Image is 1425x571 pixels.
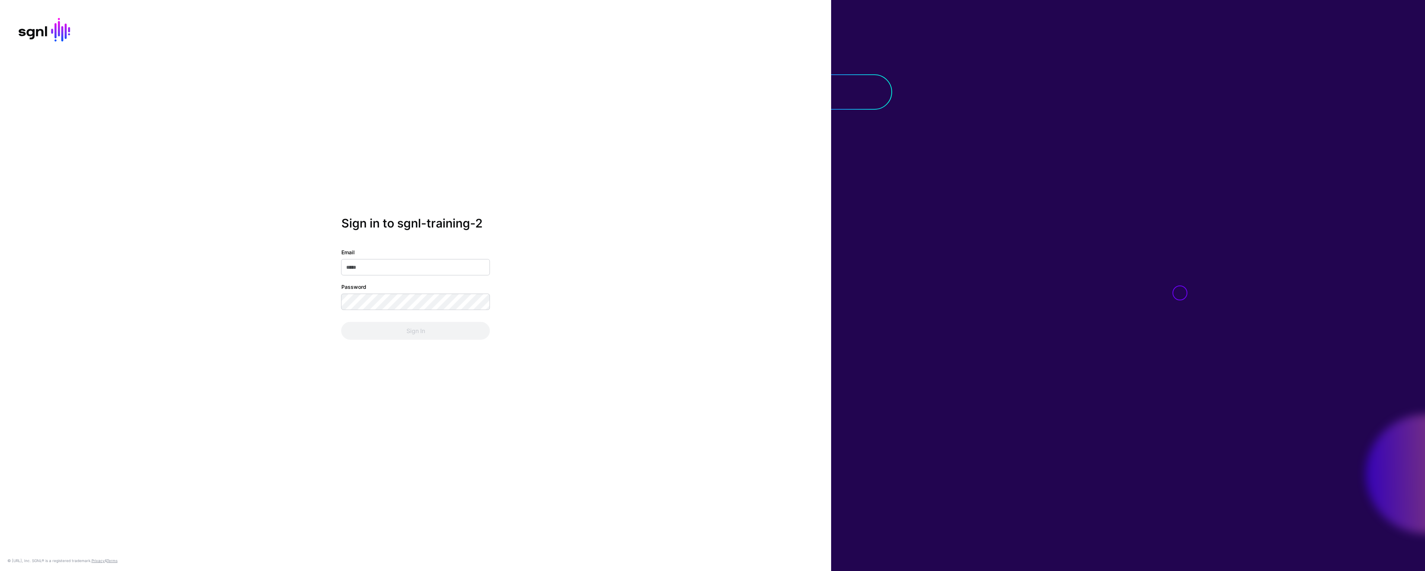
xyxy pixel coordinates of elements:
[341,216,490,230] h2: Sign in to sgnl-training-2
[107,558,118,563] a: Terms
[7,558,118,564] div: © [URL], Inc. SGNL® is a registered trademark. &
[91,558,105,563] a: Privacy
[341,248,355,256] label: Email
[341,283,366,291] label: Password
